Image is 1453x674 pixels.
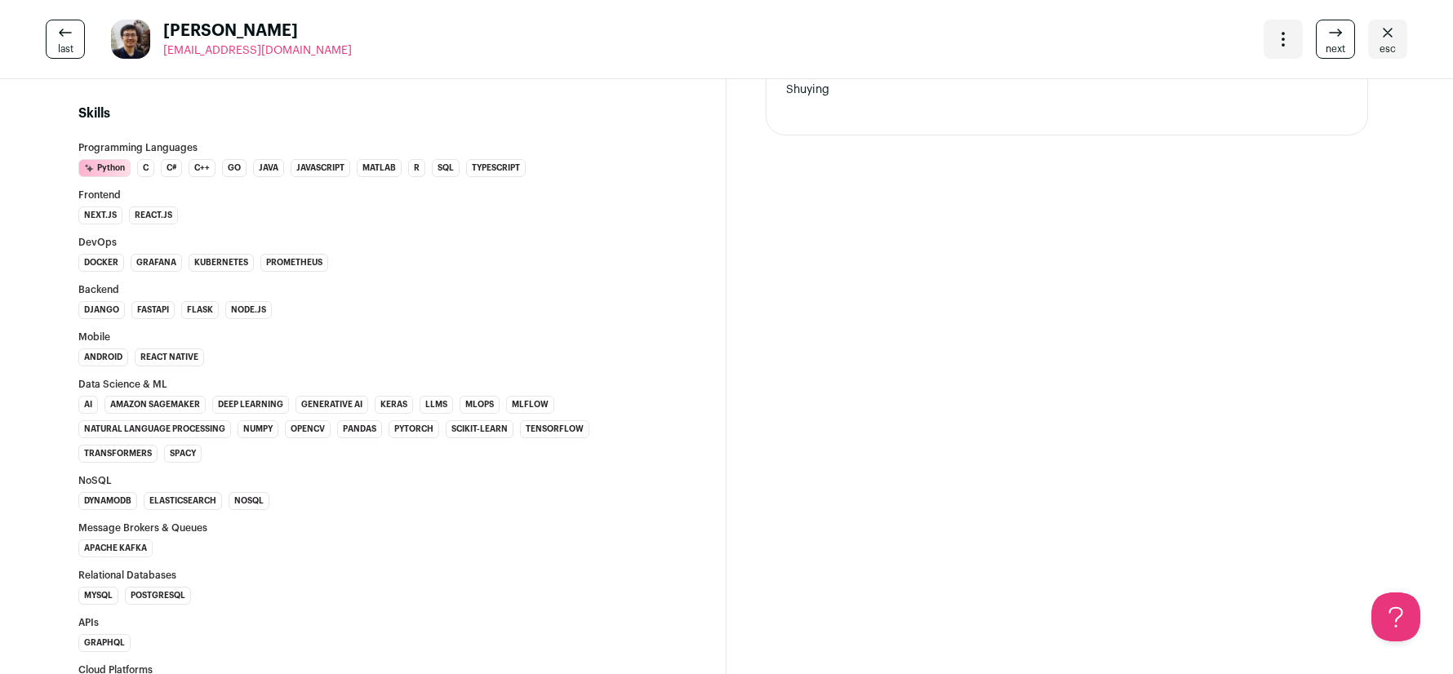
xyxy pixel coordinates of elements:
span: next [1326,42,1345,55]
li: DynamoDB [78,492,137,510]
button: Open dropdown [1264,20,1303,59]
li: Apache Kafka [78,539,153,557]
span: esc [1380,42,1396,55]
img: 92814fef85bfcf35086e73461d2b1655b5766f7d9601933ff4b6f49a9479b7d4 [111,20,150,59]
a: last [46,20,85,59]
li: FastAPI [131,301,175,319]
li: TensorFlow [520,420,589,438]
li: Go [222,159,247,177]
li: Deep Learning [212,396,289,414]
h3: Relational Databases [78,570,647,580]
li: Flask [181,301,219,319]
li: PyTorch [389,420,439,438]
li: Amazon SageMaker [104,396,206,414]
li: R [408,159,425,177]
li: MLflow [506,396,554,414]
li: NumPy [238,420,278,438]
iframe: Help Scout Beacon - Open [1371,592,1420,641]
li: Prometheus [260,254,328,272]
li: MATLAB [357,159,402,177]
li: Docker [78,254,124,272]
li: Natural Language Processing [78,420,231,438]
li: C++ [189,159,216,177]
li: PostgreSQL [125,587,191,605]
a: Close [1368,20,1407,59]
li: MLOps [460,396,500,414]
li: LLMs [420,396,453,414]
li: Pandas [337,420,382,438]
li: SQL [432,159,460,177]
li: AI [78,396,98,414]
li: React.js [129,206,178,224]
li: Grafana [131,254,182,272]
li: C# [161,159,182,177]
li: Android [78,348,128,366]
li: Kubernetes [189,254,254,272]
a: next [1316,20,1355,59]
li: NoSQL [229,492,269,510]
h3: DevOps [78,237,647,247]
span: [PERSON_NAME] [163,20,352,42]
li: Java [253,159,284,177]
li: Transformers [78,445,158,463]
li: Elasticsearch [144,492,222,510]
li: GraphQL [78,634,131,652]
span: [EMAIL_ADDRESS][DOMAIN_NAME] [163,45,352,56]
li: Keras [375,396,413,414]
li: Django [78,301,125,319]
h3: Programming Languages [78,143,647,153]
h2: Skills [78,104,647,123]
h3: NoSQL [78,476,647,486]
h3: Data Science & ML [78,379,647,389]
div: Shuying [786,82,1348,98]
li: Python [78,159,131,177]
h3: APIs [78,618,647,627]
li: MySQL [78,587,118,605]
li: OpenCV [285,420,331,438]
li: React Native [135,348,204,366]
li: C [137,159,154,177]
h3: Mobile [78,332,647,342]
li: JavaScript [291,159,350,177]
h3: Message Brokers & Queues [78,523,647,533]
h3: Backend [78,285,647,295]
li: Scikit-Learn [446,420,513,438]
li: Next.js [78,206,122,224]
span: last [58,42,73,55]
a: [EMAIL_ADDRESS][DOMAIN_NAME] [163,42,352,59]
li: TypeScript [466,159,526,177]
li: Node.js [225,301,272,319]
li: Generative AI [295,396,368,414]
h3: Frontend [78,190,647,200]
li: spaCy [164,445,202,463]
